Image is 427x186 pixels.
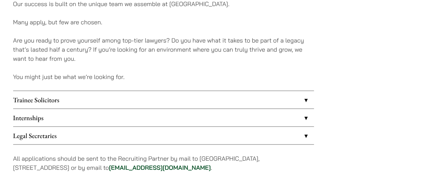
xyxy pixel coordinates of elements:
[13,18,314,27] p: Many apply, but few are chosen.
[13,91,314,108] a: Trainee Solicitors
[13,127,314,144] a: Legal Secretaries
[13,109,314,126] a: Internships
[13,36,314,63] p: Are you ready to prove yourself among top-tier lawyers? Do you have what it takes to be part of a...
[13,72,314,81] p: You might just be what we’re looking for.
[109,163,211,171] a: [EMAIL_ADDRESS][DOMAIN_NAME]
[13,154,314,172] p: All applications should be sent to the Recruiting Partner by mail to [GEOGRAPHIC_DATA], [STREET_A...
